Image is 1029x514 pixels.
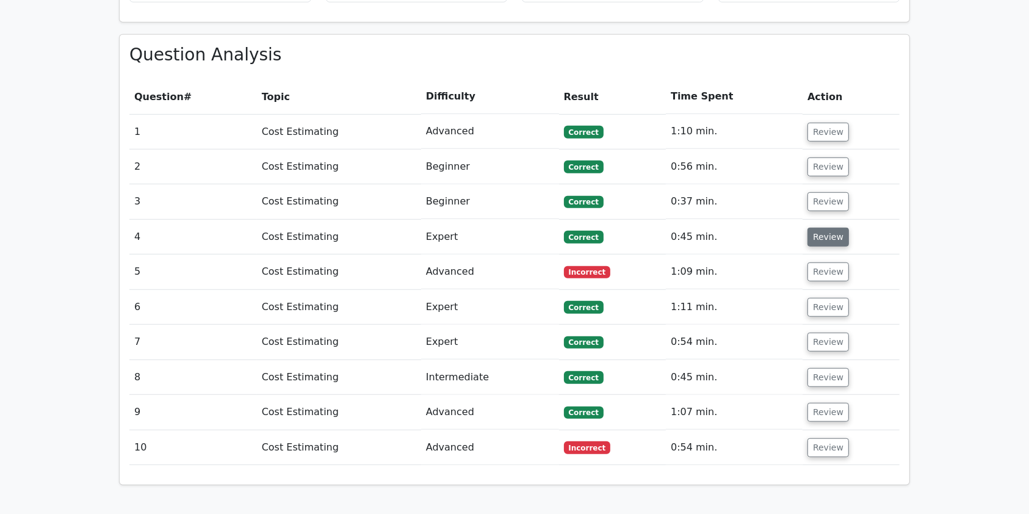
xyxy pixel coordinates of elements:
td: Cost Estimating [257,255,421,289]
td: 4 [129,220,257,255]
td: Advanced [421,430,559,465]
td: Intermediate [421,360,559,395]
button: Review [807,403,849,422]
th: Time Spent [666,79,803,114]
span: Incorrect [564,266,611,278]
td: 0:45 min. [666,360,803,395]
span: Correct [564,336,604,349]
span: Question [134,91,184,103]
td: 7 [129,325,257,360]
td: Cost Estimating [257,290,421,325]
td: 8 [129,360,257,395]
th: Result [559,79,666,114]
td: 0:54 min. [666,430,803,465]
button: Review [807,333,849,352]
td: Cost Estimating [257,430,421,465]
th: Action [803,79,900,114]
td: Advanced [421,395,559,430]
span: Correct [564,231,604,243]
button: Review [807,368,849,387]
span: Correct [564,371,604,383]
button: Review [807,123,849,142]
span: Correct [564,407,604,419]
td: Beginner [421,184,559,219]
td: Cost Estimating [257,360,421,395]
td: 1:07 min. [666,395,803,430]
td: 6 [129,290,257,325]
th: Difficulty [421,79,559,114]
button: Review [807,298,849,317]
h3: Question Analysis [129,45,900,65]
td: 2 [129,150,257,184]
td: Cost Estimating [257,395,421,430]
td: 9 [129,395,257,430]
span: Correct [564,301,604,313]
td: 10 [129,430,257,465]
th: # [129,79,257,114]
th: Topic [257,79,421,114]
td: Advanced [421,255,559,289]
td: Cost Estimating [257,114,421,149]
td: 3 [129,184,257,219]
td: 0:54 min. [666,325,803,360]
td: Cost Estimating [257,184,421,219]
button: Review [807,262,849,281]
td: 5 [129,255,257,289]
td: Cost Estimating [257,325,421,360]
td: Expert [421,325,559,360]
td: Beginner [421,150,559,184]
td: Cost Estimating [257,150,421,184]
td: Cost Estimating [257,220,421,255]
td: Expert [421,290,559,325]
button: Review [807,192,849,211]
button: Review [807,157,849,176]
td: 1:10 min. [666,114,803,149]
td: 1 [129,114,257,149]
button: Review [807,438,849,457]
td: 0:45 min. [666,220,803,255]
td: Expert [421,220,559,255]
td: Advanced [421,114,559,149]
td: 0:56 min. [666,150,803,184]
span: Correct [564,126,604,138]
td: 1:09 min. [666,255,803,289]
span: Correct [564,161,604,173]
td: 0:37 min. [666,184,803,219]
button: Review [807,228,849,247]
span: Correct [564,196,604,208]
td: 1:11 min. [666,290,803,325]
span: Incorrect [564,441,611,454]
